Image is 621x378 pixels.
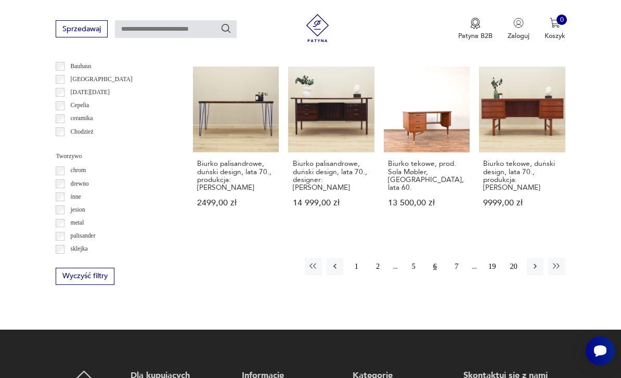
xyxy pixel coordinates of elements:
button: Zaloguj [508,18,529,41]
p: Bauhaus [71,61,92,72]
img: Ikonka użytkownika [513,18,524,28]
p: [DATE][DATE] [71,87,110,98]
p: palisander [71,231,96,241]
button: 19 [484,258,500,275]
p: Patyna B2B [458,31,493,41]
p: Cepelia [71,100,89,111]
p: 14 999,00 zł [293,199,370,207]
h3: Biurko palisandrowe, duński design, lata 70., produkcja: [PERSON_NAME] [197,160,275,191]
button: 0Koszyk [545,18,565,41]
img: Ikona medalu [470,18,481,29]
button: 1 [348,258,365,275]
p: Koszyk [545,31,565,41]
p: ceramika [71,113,93,124]
p: chrom [71,165,86,176]
img: Ikona koszyka [550,18,560,28]
p: Zaloguj [508,31,529,41]
p: 13 500,00 zł [388,199,465,207]
button: 5 [405,258,422,275]
p: metal [71,218,84,228]
img: Patyna - sklep z meblami i dekoracjami vintage [300,14,335,42]
p: [GEOGRAPHIC_DATA] [71,74,133,85]
p: 9999,00 zł [483,199,561,207]
h3: Biurko palisandrowe, duński design, lata 70., designer: [PERSON_NAME] [293,160,370,191]
h3: Biurko tekowe, prod. Sola Møbler, [GEOGRAPHIC_DATA], lata 60. [388,160,465,191]
button: Patyna B2B [458,18,493,41]
p: szkło [71,257,84,268]
a: Biurko tekowe, duński design, lata 70., produkcja: DaniaBiurko tekowe, duński design, lata 70., p... [479,67,565,226]
h3: Biurko tekowe, duński design, lata 70., produkcja: [PERSON_NAME] [483,160,561,191]
a: Sprzedawaj [56,27,107,33]
a: Biurko palisandrowe, duński design, lata 70., produkcja: DaniaBiurko palisandrowe, duński design,... [193,67,279,226]
a: Ikona medaluPatyna B2B [458,18,493,41]
p: sklejka [71,244,88,254]
p: inne [71,192,81,202]
button: 7 [448,258,465,275]
a: Biurko tekowe, prod. Sola Møbler, Norwegia, lata 60.Biurko tekowe, prod. Sola Møbler, [GEOGRAPHIC... [384,67,470,226]
p: jesion [71,205,85,215]
button: Szukaj [221,23,232,34]
button: 6 [426,258,443,275]
div: 0 [557,15,567,25]
p: Tworzywo [56,151,171,162]
button: 20 [505,258,522,275]
button: 2 [369,258,386,275]
p: Chodzież [71,127,94,137]
p: drewno [71,179,89,189]
button: Sprzedawaj [56,20,107,37]
a: Biurko palisandrowe, duński design, lata 70., designer: Kai KristiansenBiurko palisandrowe, duńsk... [288,67,374,226]
iframe: Smartsupp widget button [586,336,615,366]
p: Ćmielów [71,140,93,150]
button: Wyczyść filtry [56,268,114,285]
p: 2499,00 zł [197,199,275,207]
